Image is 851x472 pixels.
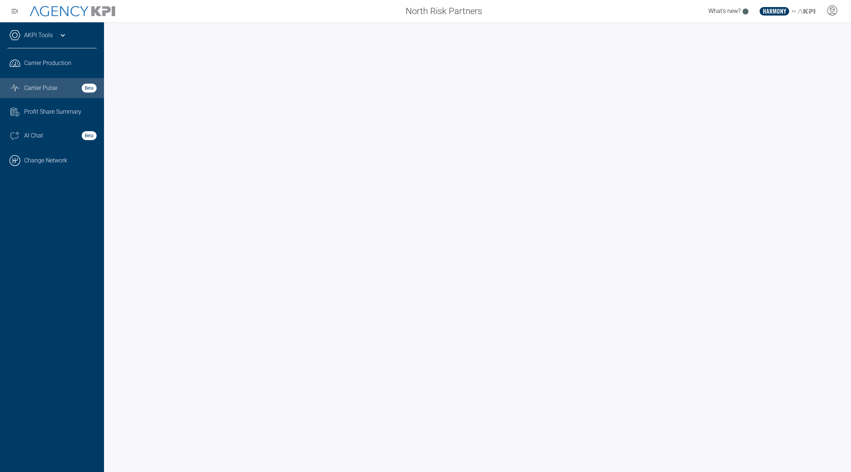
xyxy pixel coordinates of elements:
strong: Beta [82,131,97,140]
span: What's new? [708,7,741,14]
span: Profit Share Summary [24,107,81,116]
img: AgencyKPI [30,6,115,17]
span: Carrier Pulse [24,84,57,93]
span: North Risk Partners [406,4,482,18]
a: AKPI Tools [24,31,53,40]
span: Carrier Production [24,59,71,68]
span: AI Chat [24,131,43,140]
strong: Beta [82,84,97,93]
